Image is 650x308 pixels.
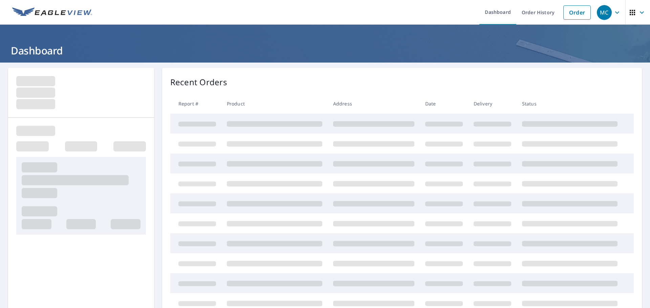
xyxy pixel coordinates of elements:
[170,76,227,88] p: Recent Orders
[12,7,92,18] img: EV Logo
[420,94,468,114] th: Date
[221,94,328,114] th: Product
[597,5,612,20] div: MC
[563,5,591,20] a: Order
[468,94,517,114] th: Delivery
[517,94,623,114] th: Status
[8,44,642,57] h1: Dashboard
[328,94,420,114] th: Address
[170,94,221,114] th: Report #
